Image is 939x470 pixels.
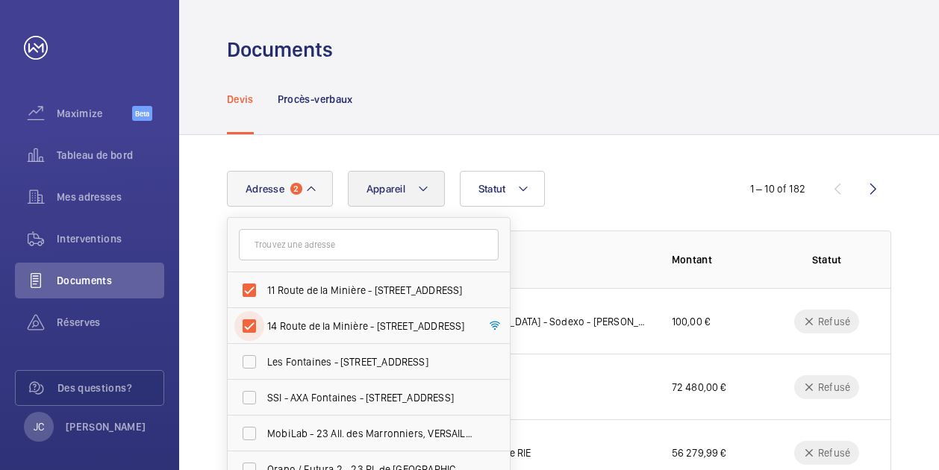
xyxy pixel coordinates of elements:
[672,252,770,267] p: Montant
[818,445,850,460] p: Refusé
[818,314,850,329] p: Refusé
[66,419,146,434] p: [PERSON_NAME]
[348,171,445,207] button: Appareil
[57,106,132,121] span: Maximize
[57,189,164,204] span: Mes adresses
[132,106,152,121] span: Beta
[239,229,499,260] input: Trouvez une adresse
[267,426,472,441] span: MobiLab - 23 All. des Marronniers, VERSAILLES 78000
[793,252,861,267] p: Statut
[267,354,472,369] span: Les Fontaines - [STREET_ADDRESS]
[267,319,472,333] span: 14 Route de la Minière - [STREET_ADDRESS]
[34,419,44,434] p: JC
[366,183,405,195] span: Appareil
[227,92,254,107] p: Devis
[290,183,302,195] span: 2
[672,314,710,329] p: 100,00 €
[57,315,164,330] span: Réserves
[478,183,506,195] span: Statut
[227,171,333,207] button: Adresse2
[227,36,333,63] h1: Documents
[57,273,164,288] span: Documents
[57,148,164,163] span: Tableau de bord
[267,283,472,298] span: 11 Route de la Minière - [STREET_ADDRESS]
[460,171,546,207] button: Statut
[672,445,726,460] p: 56 279,99 €
[57,380,163,395] span: Des questions?
[246,183,284,195] span: Adresse
[57,231,164,246] span: Interventions
[267,390,472,405] span: SSI - AXA Fontaines - [STREET_ADDRESS]
[278,92,353,107] p: Procès-verbaux
[750,181,805,196] div: 1 – 10 of 182
[818,380,850,395] p: Refusé
[672,380,726,395] p: 72 480,00 €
